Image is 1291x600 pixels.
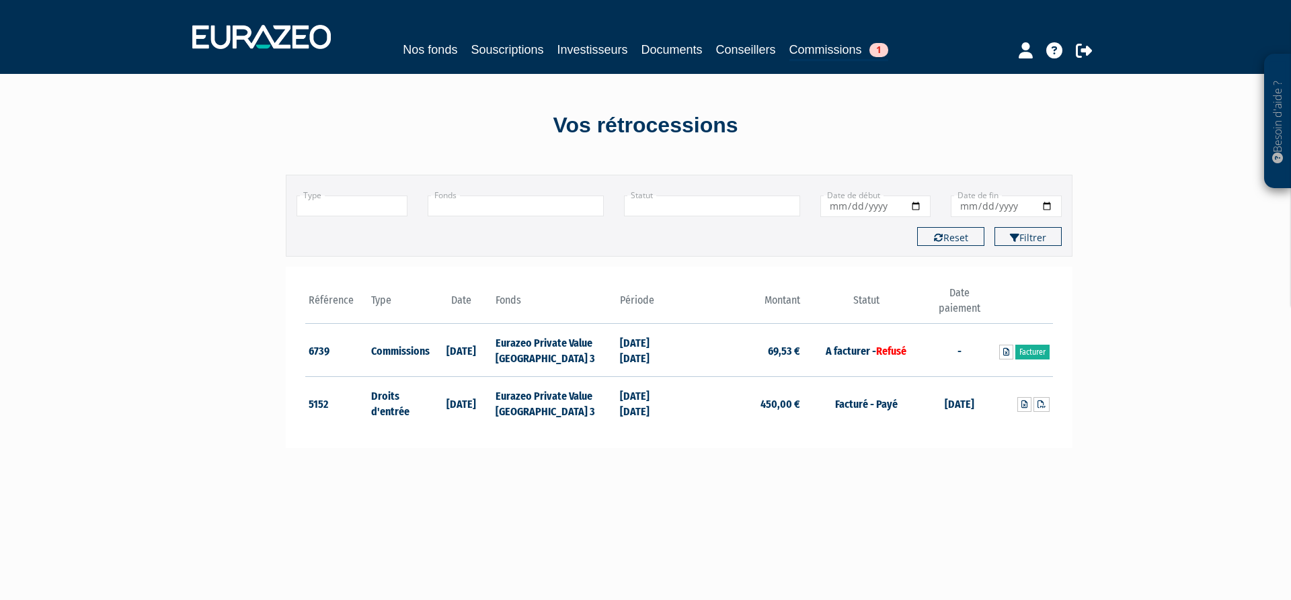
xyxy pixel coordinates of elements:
[804,324,928,377] td: A facturer -
[917,227,984,246] button: Reset
[804,377,928,429] td: Facturé - Payé
[617,324,679,377] td: [DATE] [DATE]
[641,40,703,59] a: Documents
[471,40,543,59] a: Souscriptions
[869,43,888,57] span: 1
[368,324,430,377] td: Commissions
[430,377,492,429] td: [DATE]
[305,286,368,324] th: Référence
[994,227,1062,246] button: Filtrer
[492,377,617,429] td: Eurazeo Private Value [GEOGRAPHIC_DATA] 3
[492,324,617,377] td: Eurazeo Private Value [GEOGRAPHIC_DATA] 3
[192,25,331,49] img: 1732889491-logotype_eurazeo_blanc_rvb.png
[557,40,627,59] a: Investisseurs
[679,377,804,429] td: 450,00 €
[305,377,368,429] td: 5152
[430,324,492,377] td: [DATE]
[789,40,888,61] a: Commissions1
[716,40,776,59] a: Conseillers
[305,324,368,377] td: 6739
[679,286,804,324] th: Montant
[876,345,906,357] span: Refusé
[1270,61,1286,182] p: Besoin d'aide ?
[679,324,804,377] td: 69,53 €
[262,110,1029,141] div: Vos rétrocessions
[492,286,617,324] th: Fonds
[430,286,492,324] th: Date
[1015,345,1050,359] a: Facturer
[368,286,430,324] th: Type
[617,286,679,324] th: Période
[368,377,430,429] td: Droits d'entrée
[617,377,679,429] td: [DATE] [DATE]
[403,40,457,59] a: Nos fonds
[929,324,991,377] td: -
[804,286,928,324] th: Statut
[929,377,991,429] td: [DATE]
[929,286,991,324] th: Date paiement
